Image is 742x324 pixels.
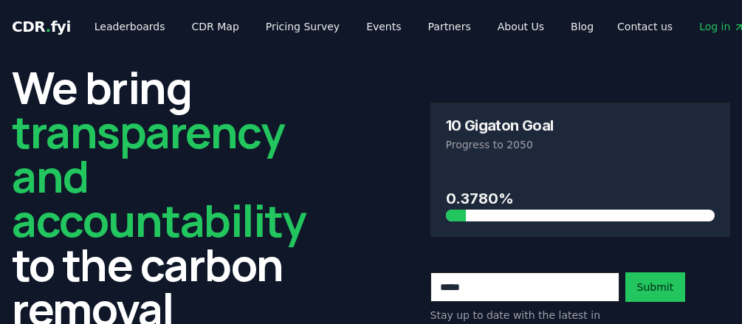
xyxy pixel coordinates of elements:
[625,272,686,302] button: Submit
[559,13,605,40] a: Blog
[254,13,351,40] a: Pricing Survey
[446,137,715,152] p: Progress to 2050
[354,13,413,40] a: Events
[12,16,71,37] a: CDR.fyi
[12,101,306,250] span: transparency and accountability
[46,18,51,35] span: .
[486,13,556,40] a: About Us
[83,13,177,40] a: Leaderboards
[12,18,71,35] span: CDR fyi
[446,118,554,133] h3: 10 Gigaton Goal
[605,13,684,40] a: Contact us
[446,187,715,210] h3: 0.3780%
[180,13,251,40] a: CDR Map
[416,13,483,40] a: Partners
[83,13,605,40] nav: Main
